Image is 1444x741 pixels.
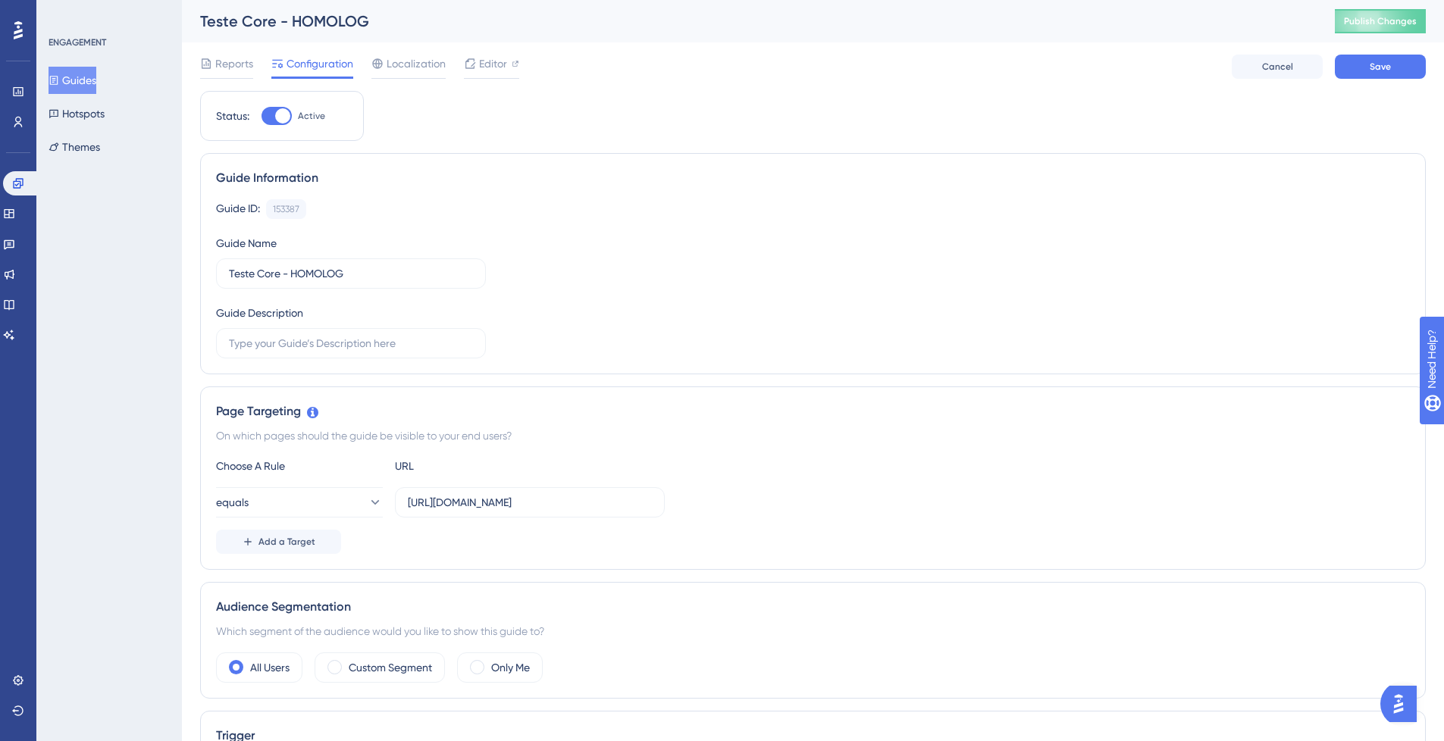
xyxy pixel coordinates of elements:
[216,304,303,322] div: Guide Description
[1232,55,1323,79] button: Cancel
[298,110,325,122] span: Active
[216,107,249,125] div: Status:
[349,658,432,677] label: Custom Segment
[273,203,299,215] div: 153387
[216,487,383,517] button: equals
[229,335,473,352] input: Type your Guide’s Description here
[49,133,100,161] button: Themes
[216,598,1410,616] div: Audience Segmentation
[49,100,105,127] button: Hotspots
[1370,61,1391,73] span: Save
[229,265,473,282] input: Type your Guide’s Name here
[216,234,277,252] div: Guide Name
[216,457,383,475] div: Choose A Rule
[491,658,530,677] label: Only Me
[216,493,249,511] span: equals
[216,427,1410,445] div: On which pages should the guide be visible to your end users?
[1335,55,1426,79] button: Save
[1380,681,1426,727] iframe: UserGuiding AI Assistant Launcher
[250,658,290,677] label: All Users
[215,55,253,73] span: Reports
[1344,15,1417,27] span: Publish Changes
[36,4,95,22] span: Need Help?
[216,402,1410,421] div: Page Targeting
[387,55,446,73] span: Localization
[200,11,1297,32] div: Teste Core - HOMOLOG
[49,36,106,48] div: ENGAGEMENT
[1335,9,1426,33] button: Publish Changes
[216,199,260,219] div: Guide ID:
[258,536,315,548] span: Add a Target
[49,67,96,94] button: Guides
[216,622,1410,640] div: Which segment of the audience would you like to show this guide to?
[216,530,341,554] button: Add a Target
[395,457,562,475] div: URL
[1262,61,1293,73] span: Cancel
[216,169,1410,187] div: Guide Information
[287,55,353,73] span: Configuration
[408,494,652,511] input: yourwebsite.com/path
[479,55,507,73] span: Editor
